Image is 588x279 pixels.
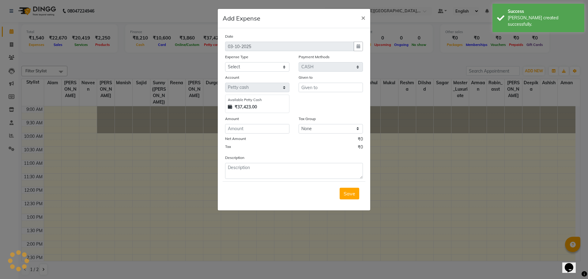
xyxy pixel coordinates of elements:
[344,190,355,197] span: Save
[299,54,330,60] label: Payment Methods
[356,9,370,26] button: Close
[225,155,244,160] label: Description
[235,104,257,110] strong: ₹37,423.00
[225,116,239,122] label: Amount
[225,124,289,134] input: Amount
[508,8,580,15] div: Success
[358,136,363,144] span: ₹0
[508,15,580,28] div: Bill created successfully.
[225,144,231,149] label: Tax
[225,136,246,141] label: Net Amount
[562,254,582,273] iframe: chat widget
[223,14,260,23] h5: Add Expense
[225,54,248,60] label: Expense Type
[299,83,363,92] input: Given to
[299,75,313,80] label: Given to
[299,116,316,122] label: Tax Group
[358,144,363,152] span: ₹0
[225,75,239,80] label: Account
[361,13,365,22] span: ×
[225,34,233,39] label: Date
[340,188,359,199] button: Save
[228,97,287,103] div: Available Petty Cash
